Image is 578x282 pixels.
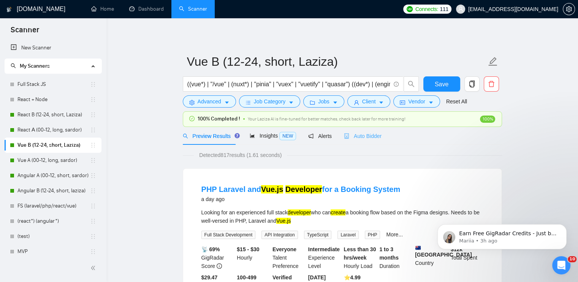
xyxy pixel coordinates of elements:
[261,231,298,239] span: API Integration
[90,203,96,209] span: holder
[5,92,101,107] li: React + Node
[90,233,96,239] span: holder
[187,79,390,89] input: Search Freelance Jobs...
[5,244,101,259] li: MVP
[17,77,90,92] a: Full Stack JS
[90,112,96,118] span: holder
[129,6,164,12] a: dashboardDashboard
[201,208,483,225] div: Looking for an experienced full stack who can a booking flow based on the Figma designs. Needs to...
[17,168,90,183] a: Angular A (00-12, short, sardor)
[198,115,240,123] span: 100% Completed !
[5,138,101,153] li: Vue B (12-24, short, Laziza)
[11,63,50,69] span: My Scanners
[5,198,101,214] li: FS (laravel/php/react/vue)
[344,274,361,280] b: ⭐️ 4.99
[17,153,90,168] a: Vue A (00-12, long, sardor)
[234,132,241,139] div: Tooltip anchor
[344,133,382,139] span: Auto Bidder
[428,100,434,105] span: caret-down
[404,76,419,92] button: search
[331,209,345,215] mark: create
[5,77,101,92] li: Full Stack JS
[189,116,195,121] span: check-circle
[91,6,114,12] a: homeHome
[458,6,463,12] span: user
[304,231,332,239] span: TypeScript
[307,245,342,270] div: Experience Level
[288,100,294,105] span: caret-down
[201,231,256,239] span: Full Stack Development
[5,122,101,138] li: React А (00-12, long, sardor)
[250,133,296,139] span: Insights
[5,107,101,122] li: React B (12-24, short, Laziza)
[17,244,90,259] a: MVP
[310,100,315,105] span: folder
[187,52,486,71] input: Scanner name...
[288,209,311,215] mark: developer
[404,81,418,87] span: search
[201,246,220,252] b: 📡 69%
[224,100,230,105] span: caret-down
[90,188,96,194] span: holder
[261,185,283,193] mark: Vue.js
[563,3,575,15] button: setting
[488,57,498,67] span: edit
[5,40,101,55] li: New Scanner
[308,133,332,139] span: Alerts
[415,245,472,258] b: [GEOGRAPHIC_DATA]
[245,100,251,105] span: bars
[17,198,90,214] a: FS (laravel/php/react/vue)
[344,133,349,139] span: robot
[386,231,403,238] a: More...
[90,97,96,103] span: holder
[254,97,285,106] span: Job Category
[393,95,440,108] button: idcardVendorcaret-down
[217,263,222,269] span: info-circle
[11,40,95,55] a: New Scanner
[90,142,96,148] span: holder
[17,183,90,198] a: Angular B (12-24, short, laziza)
[5,153,101,168] li: Vue A (00-12, long, sardor)
[415,245,421,250] img: 🇦🇺
[235,245,271,270] div: Hourly
[237,274,256,280] b: 100-499
[90,81,96,87] span: holder
[337,231,358,239] span: Laravel
[563,6,575,12] a: setting
[303,95,344,108] button: folderJobscaret-down
[413,245,449,270] div: Country
[90,264,98,272] span: double-left
[194,151,287,159] span: Detected 817 results (1.61 seconds)
[183,133,188,139] span: search
[17,229,90,244] a: (test)
[198,97,221,106] span: Advanced
[568,256,576,262] span: 10
[248,116,405,122] span: Your Laziza AI is fine-tuned for better matches, check back later for more training!
[239,95,300,108] button: barsJob Categorycaret-down
[200,245,236,270] div: GigRadar Score
[365,231,380,239] span: PHP
[440,5,448,13] span: 111
[17,122,90,138] a: React А (00-12, long, sardor)
[480,116,495,123] span: 100%
[362,97,376,106] span: Client
[464,76,480,92] button: copy
[347,95,391,108] button: userClientcaret-down
[484,76,499,92] button: delete
[318,97,329,106] span: Jobs
[250,133,255,138] span: area-chart
[408,97,425,106] span: Vendor
[379,246,399,261] b: 1 to 3 months
[17,138,90,153] a: Vue B (12-24, short, Laziza)
[435,79,448,89] span: Save
[5,229,101,244] li: (test)
[179,6,207,12] a: searchScanner
[17,92,90,107] a: React + Node
[183,95,236,108] button: settingAdvancedcaret-down
[423,76,460,92] button: Save
[563,6,575,12] span: setting
[5,168,101,183] li: Angular A (00-12, short, sardor)
[394,82,399,87] span: info-circle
